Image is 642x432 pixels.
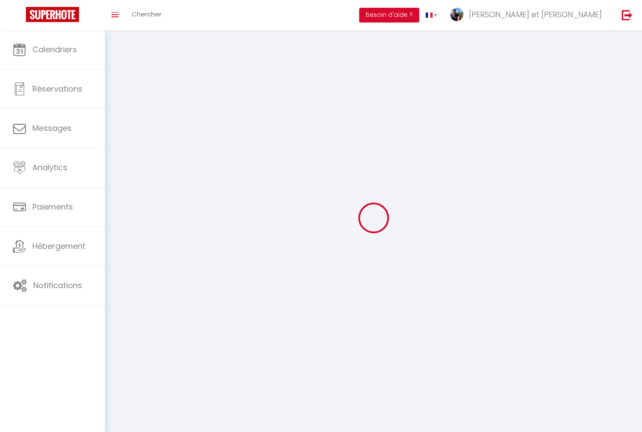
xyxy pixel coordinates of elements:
[26,7,79,22] img: Super Booking
[33,280,82,291] span: Notifications
[7,3,33,29] button: Ouvrir le widget de chat LiveChat
[622,10,633,20] img: logout
[32,241,85,251] span: Hébergement
[32,83,82,94] span: Réservations
[132,10,161,19] span: Chercher
[359,8,419,22] button: Besoin d'aide ?
[450,8,463,21] img: ...
[32,201,73,212] span: Paiements
[32,162,67,173] span: Analytics
[32,123,72,133] span: Messages
[469,9,602,20] span: [PERSON_NAME] et [PERSON_NAME]
[32,44,77,55] span: Calendriers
